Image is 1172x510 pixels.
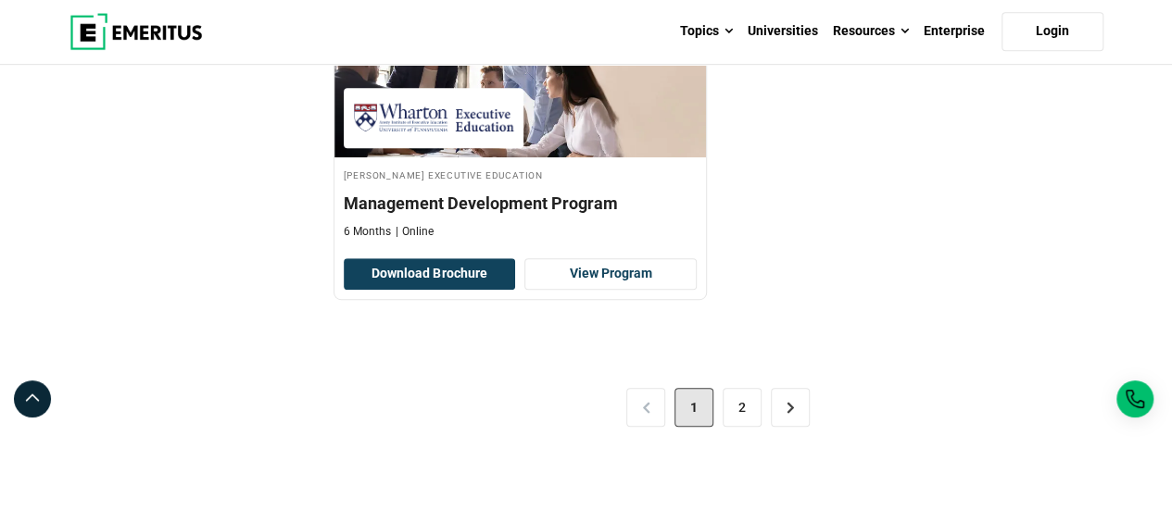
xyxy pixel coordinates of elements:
[344,192,698,215] h4: Management Development Program
[1002,12,1103,51] a: Login
[396,224,434,240] p: Online
[524,258,697,290] a: View Program
[723,388,762,427] a: 2
[344,167,698,182] h4: [PERSON_NAME] Executive Education
[344,224,391,240] p: 6 Months
[771,388,810,427] a: >
[344,258,516,290] button: Download Brochure
[674,388,713,427] span: 1
[353,97,514,139] img: Wharton Executive Education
